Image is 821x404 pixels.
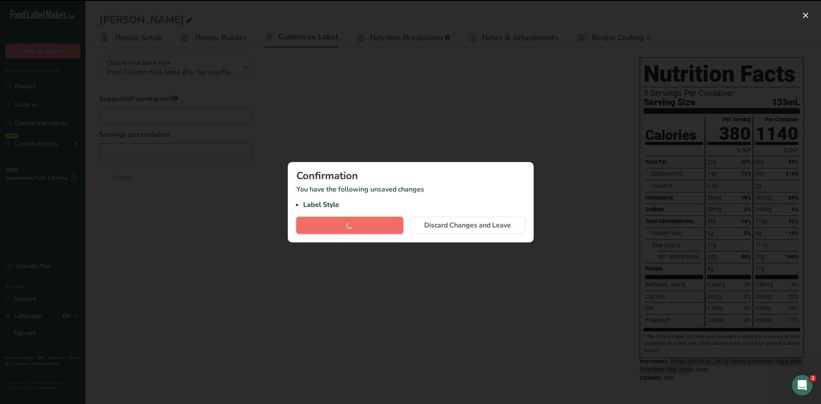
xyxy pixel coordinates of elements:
span: 2 [809,375,816,382]
p: You have the following unsaved changes [296,184,525,210]
button: Discard Changes and Leave [410,217,525,234]
div: Confirmation [296,171,525,181]
li: Label Style [303,200,525,210]
span: Discard Changes and Leave [424,220,511,230]
iframe: Intercom live chat [792,375,812,395]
